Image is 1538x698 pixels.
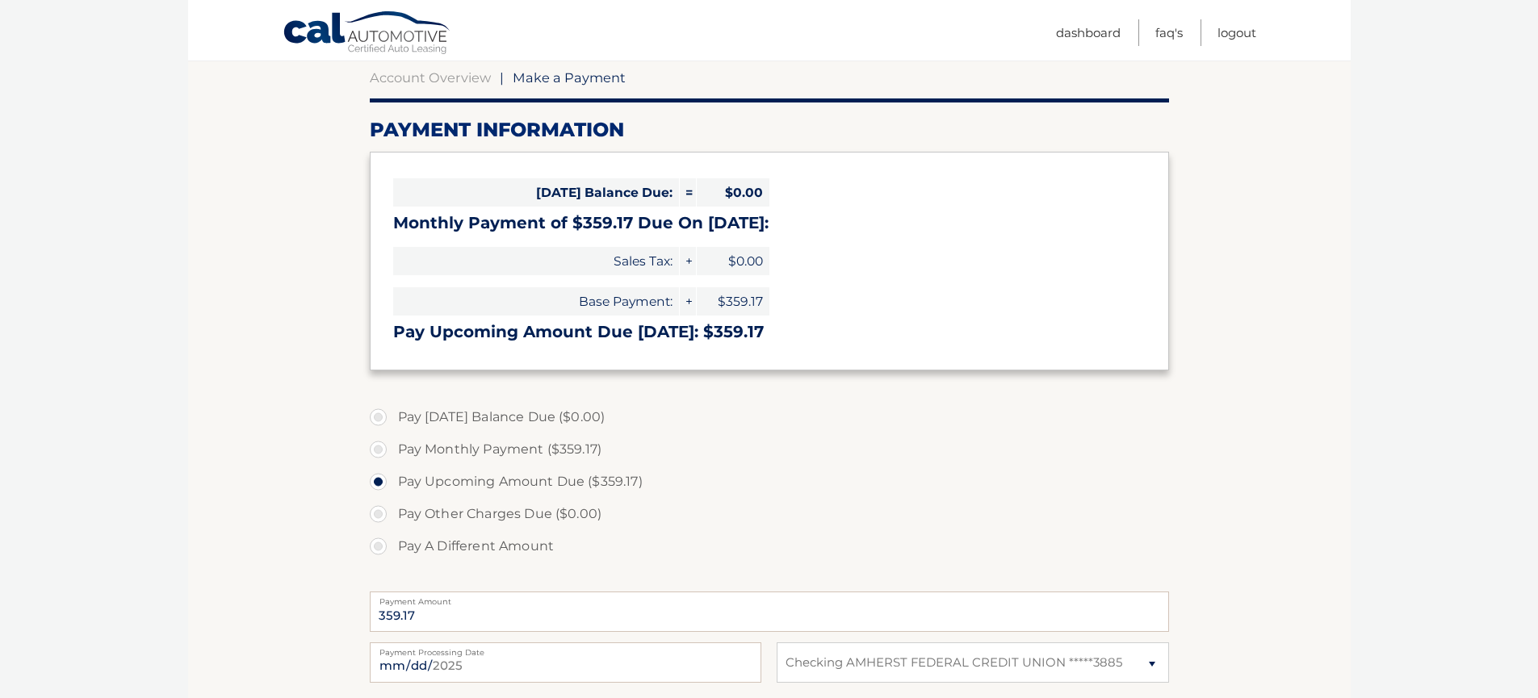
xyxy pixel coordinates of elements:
[697,178,769,207] span: $0.00
[370,118,1169,142] h2: Payment Information
[370,591,1169,604] label: Payment Amount
[393,178,679,207] span: [DATE] Balance Due:
[500,69,504,86] span: |
[697,247,769,275] span: $0.00
[370,530,1169,562] label: Pay A Different Amount
[393,287,679,316] span: Base Payment:
[370,591,1169,632] input: Payment Amount
[370,401,1169,433] label: Pay [DATE] Balance Due ($0.00)
[370,498,1169,530] label: Pay Other Charges Due ($0.00)
[680,178,696,207] span: =
[697,287,769,316] span: $359.17
[1056,19,1121,46] a: Dashboard
[370,642,761,683] input: Payment Date
[393,322,1146,342] h3: Pay Upcoming Amount Due [DATE]: $359.17
[393,213,1146,233] h3: Monthly Payment of $359.17 Due On [DATE]:
[283,10,452,57] a: Cal Automotive
[1155,19,1183,46] a: FAQ's
[680,287,696,316] span: +
[370,69,491,86] a: Account Overview
[513,69,626,86] span: Make a Payment
[393,247,679,275] span: Sales Tax:
[1217,19,1256,46] a: Logout
[370,433,1169,466] label: Pay Monthly Payment ($359.17)
[370,642,761,655] label: Payment Processing Date
[680,247,696,275] span: +
[370,466,1169,498] label: Pay Upcoming Amount Due ($359.17)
